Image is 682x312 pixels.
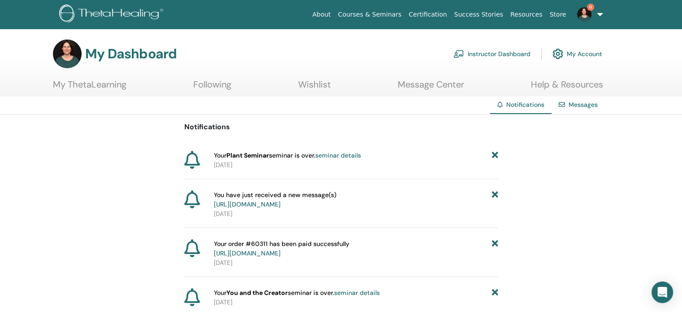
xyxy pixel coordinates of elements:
img: cog.svg [552,46,563,62]
p: [DATE] [214,209,498,219]
img: default.jpg [53,40,82,68]
a: Courses & Seminars [334,6,405,23]
p: Notifications [184,122,498,132]
img: chalkboard-teacher.svg [453,50,464,58]
a: Messages [569,101,598,109]
a: My ThetaLearning [53,79,126,97]
a: Success Stories [451,6,507,23]
span: You have just received a new message(s) [214,190,336,209]
a: Certification [405,6,450,23]
a: Store [546,6,570,23]
p: [DATE] [214,298,498,307]
span: Your order #60311 has been paid successfully [214,239,349,258]
a: Instructor Dashboard [453,44,530,64]
img: logo.png [59,4,166,25]
a: Resources [507,6,546,23]
span: Your seminar is over. [214,151,361,160]
a: Wishlist [298,79,331,97]
a: Help & Resources [531,79,603,97]
img: default.jpg [577,7,591,22]
a: [URL][DOMAIN_NAME] [214,249,281,257]
a: My Account [552,44,602,64]
a: Following [193,79,231,97]
a: seminar details [315,151,361,159]
strong: Plant Seminar [226,151,269,159]
p: [DATE] [214,258,498,268]
span: Your seminar is over. [214,288,380,298]
a: Message Center [398,79,464,97]
span: 6 [587,4,594,11]
a: seminar details [334,289,380,297]
p: [DATE] [214,160,498,170]
a: About [308,6,334,23]
h3: My Dashboard [85,46,177,62]
strong: You and the Creator [226,289,288,297]
span: Notifications [506,101,544,109]
a: [URL][DOMAIN_NAME] [214,200,281,208]
div: Open Intercom Messenger [652,281,673,303]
